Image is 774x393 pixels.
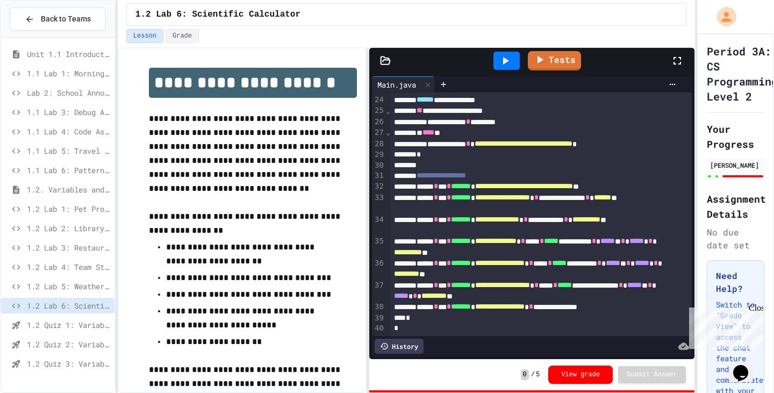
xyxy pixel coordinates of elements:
[372,170,385,181] div: 31
[385,128,391,137] span: Fold line
[706,4,739,29] div: My Account
[372,323,385,334] div: 40
[27,165,110,176] span: 1.1 Lab 6: Pattern Detective
[372,302,385,312] div: 38
[548,366,613,384] button: View grade
[707,226,764,252] div: No due date set
[372,105,385,116] div: 25
[685,303,763,349] iframe: chat widget
[372,313,385,324] div: 39
[27,242,110,253] span: 1.2 Lab 3: Restaurant Order System
[372,258,385,280] div: 36
[375,339,424,354] div: History
[166,29,199,43] button: Grade
[716,269,755,295] h3: Need Help?
[372,117,385,127] div: 26
[27,48,110,60] span: Unit 1.1 Introduction to Algorithms, Programming and Compilers
[10,8,106,31] button: Back to Teams
[27,203,110,215] span: 1.2 Lab 1: Pet Profile Fix
[536,370,540,379] span: 5
[27,339,110,350] span: 1.2 Quiz 2: Variables and Data Types
[521,369,529,380] span: 0
[372,215,385,237] div: 34
[372,76,435,92] div: Main.java
[27,106,110,118] span: 1.1 Lab 3: Debug Assembly
[372,139,385,149] div: 28
[707,191,764,221] h2: Assignment Details
[372,160,385,171] div: 30
[27,68,110,79] span: 1.1 Lab 1: Morning Routine Fix
[372,280,385,302] div: 37
[710,160,761,170] div: [PERSON_NAME]
[4,4,74,68] div: Chat with us now!Close
[531,370,535,379] span: /
[372,95,385,105] div: 24
[27,223,110,234] span: 1.2 Lab 2: Library Card Creator
[27,319,110,331] span: 1.2 Quiz 1: Variables and Data Types
[707,122,764,152] h2: Your Progress
[385,106,391,115] span: Fold line
[27,126,110,137] span: 1.1 Lab 4: Code Assembly Challenge
[135,8,300,21] span: 1.2 Lab 6: Scientific Calculator
[27,184,110,195] span: 1.2. Variables and Data Types
[618,366,686,383] button: Submit Answer
[27,358,110,369] span: 1.2 Quiz 3: Variables and Data Types
[372,127,385,138] div: 27
[729,350,763,382] iframe: chat widget
[27,87,110,98] span: Lab 2: School Announcements
[372,236,385,258] div: 35
[27,145,110,156] span: 1.1 Lab 5: Travel Route Debugger
[528,51,581,70] a: Tests
[41,13,91,25] span: Back to Teams
[372,181,385,192] div: 32
[372,79,421,90] div: Main.java
[372,149,385,160] div: 29
[27,281,110,292] span: 1.2 Lab 5: Weather Station Debugger
[27,300,110,311] span: 1.2 Lab 6: Scientific Calculator
[372,192,385,215] div: 33
[27,261,110,273] span: 1.2 Lab 4: Team Stats Calculator
[126,29,163,43] button: Lesson
[627,370,677,379] span: Submit Answer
